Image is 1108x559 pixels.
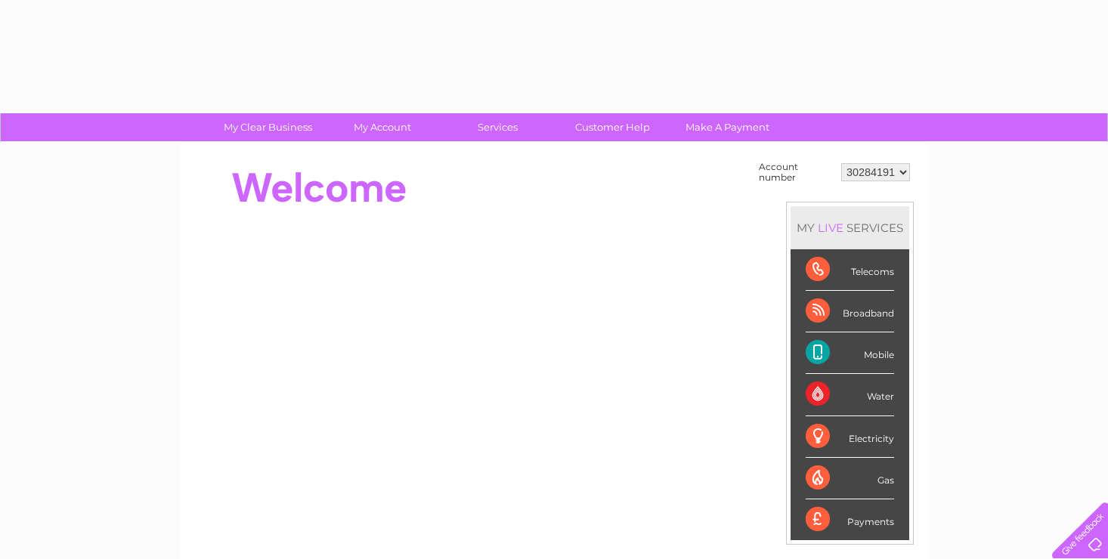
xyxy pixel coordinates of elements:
[806,416,894,458] div: Electricity
[806,499,894,540] div: Payments
[806,249,894,291] div: Telecoms
[815,221,846,235] div: LIVE
[791,206,909,249] div: MY SERVICES
[550,113,675,141] a: Customer Help
[806,291,894,332] div: Broadband
[665,113,790,141] a: Make A Payment
[755,158,837,187] td: Account number
[435,113,560,141] a: Services
[206,113,330,141] a: My Clear Business
[806,374,894,415] div: Water
[806,458,894,499] div: Gas
[320,113,445,141] a: My Account
[806,332,894,374] div: Mobile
